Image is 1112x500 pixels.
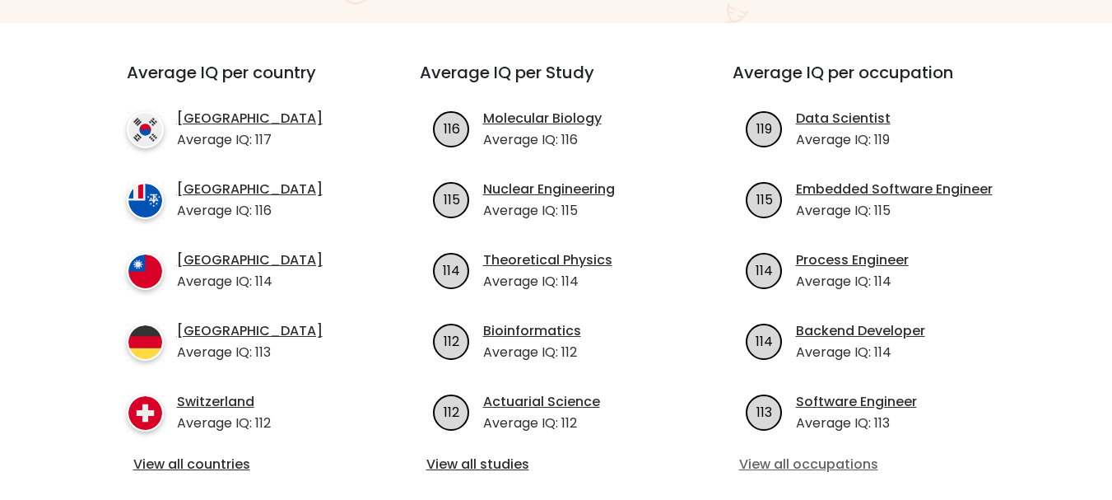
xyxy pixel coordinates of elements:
[177,130,323,150] p: Average IQ: 117
[483,392,600,412] a: Actuarial Science
[756,402,772,421] text: 113
[756,189,772,208] text: 115
[483,109,602,129] a: Molecular Biology
[443,119,459,138] text: 116
[796,343,925,362] p: Average IQ: 114
[483,130,602,150] p: Average IQ: 116
[127,253,164,290] img: country
[443,189,459,208] text: 115
[177,321,323,341] a: [GEOGRAPHIC_DATA]
[483,272,612,292] p: Average IQ: 114
[796,250,909,270] a: Process Engineer
[127,63,361,102] h3: Average IQ per country
[796,392,917,412] a: Software Engineer
[483,343,581,362] p: Average IQ: 112
[133,455,354,474] a: View all countries
[420,63,693,102] h3: Average IQ per Study
[177,201,323,221] p: Average IQ: 116
[127,324,164,361] img: country
[756,331,773,350] text: 114
[796,180,993,199] a: Embedded Software Engineer
[739,455,999,474] a: View all occupations
[177,414,271,433] p: Average IQ: 112
[483,250,612,270] a: Theoretical Physics
[443,260,460,279] text: 114
[177,272,323,292] p: Average IQ: 114
[796,321,925,341] a: Backend Developer
[796,109,891,129] a: Data Scientist
[444,331,459,350] text: 112
[177,343,323,362] p: Average IQ: 113
[177,392,271,412] a: Switzerland
[177,109,323,129] a: [GEOGRAPHIC_DATA]
[483,321,581,341] a: Bioinformatics
[177,250,323,270] a: [GEOGRAPHIC_DATA]
[177,180,323,199] a: [GEOGRAPHIC_DATA]
[483,414,600,433] p: Average IQ: 112
[756,260,773,279] text: 114
[796,201,993,221] p: Average IQ: 115
[733,63,1006,102] h3: Average IQ per occupation
[483,201,615,221] p: Average IQ: 115
[127,395,164,432] img: country
[796,272,909,292] p: Average IQ: 114
[444,402,459,421] text: 112
[426,455,686,474] a: View all studies
[127,182,164,219] img: country
[756,119,772,138] text: 119
[796,130,891,150] p: Average IQ: 119
[483,180,615,199] a: Nuclear Engineering
[127,111,164,148] img: country
[796,414,917,433] p: Average IQ: 113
